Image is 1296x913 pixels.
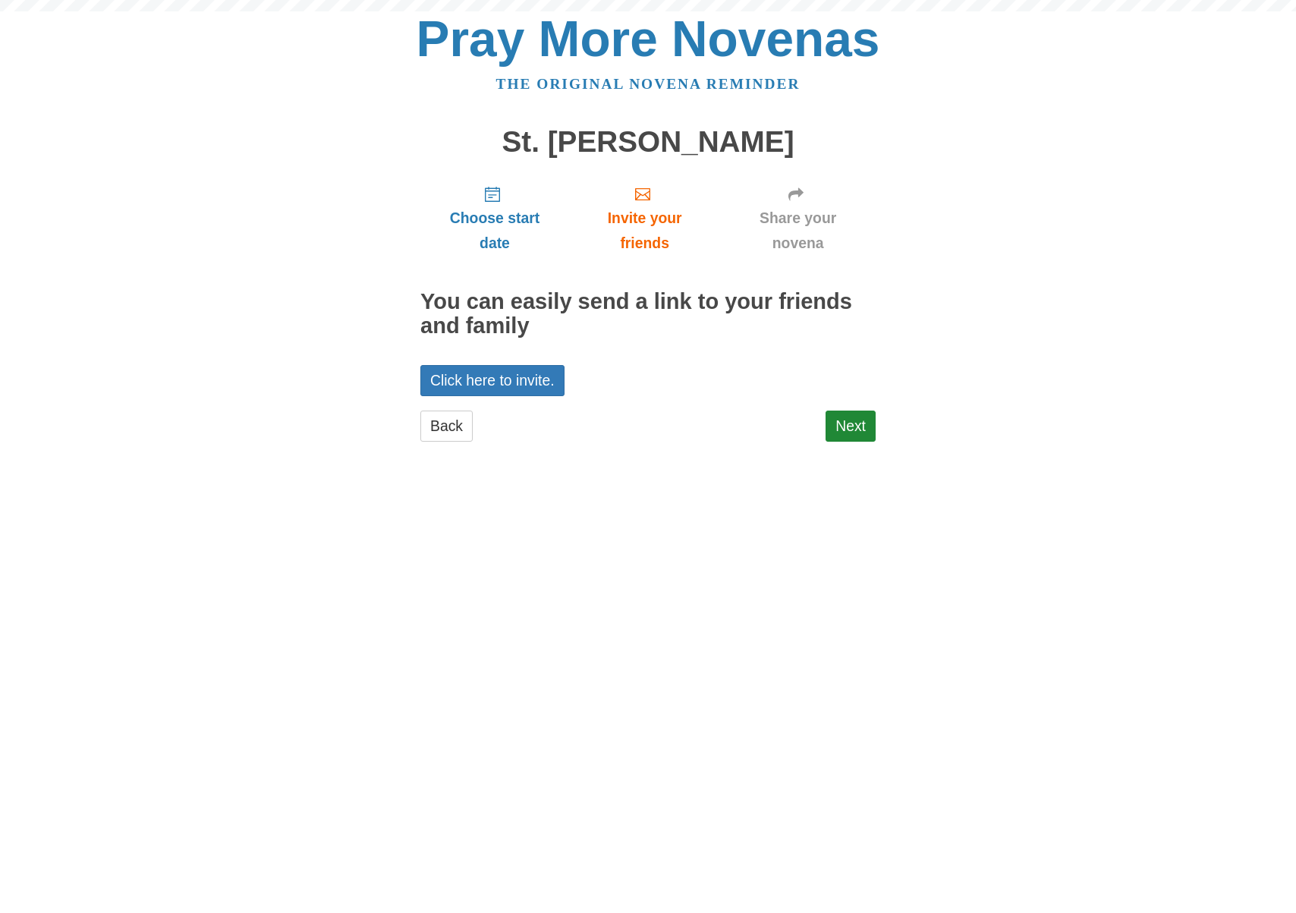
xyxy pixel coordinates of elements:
span: Share your novena [735,206,860,256]
span: Invite your friends [584,206,705,256]
a: Choose start date [420,173,569,263]
a: Pray More Novenas [417,11,880,67]
a: Invite your friends [569,173,720,263]
a: Next [826,411,876,442]
h1: St. [PERSON_NAME] [420,126,876,159]
a: The original novena reminder [496,76,801,92]
a: Share your novena [720,173,876,263]
h2: You can easily send a link to your friends and family [420,290,876,338]
a: Back [420,411,473,442]
span: Choose start date [436,206,554,256]
a: Click here to invite. [420,365,565,396]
